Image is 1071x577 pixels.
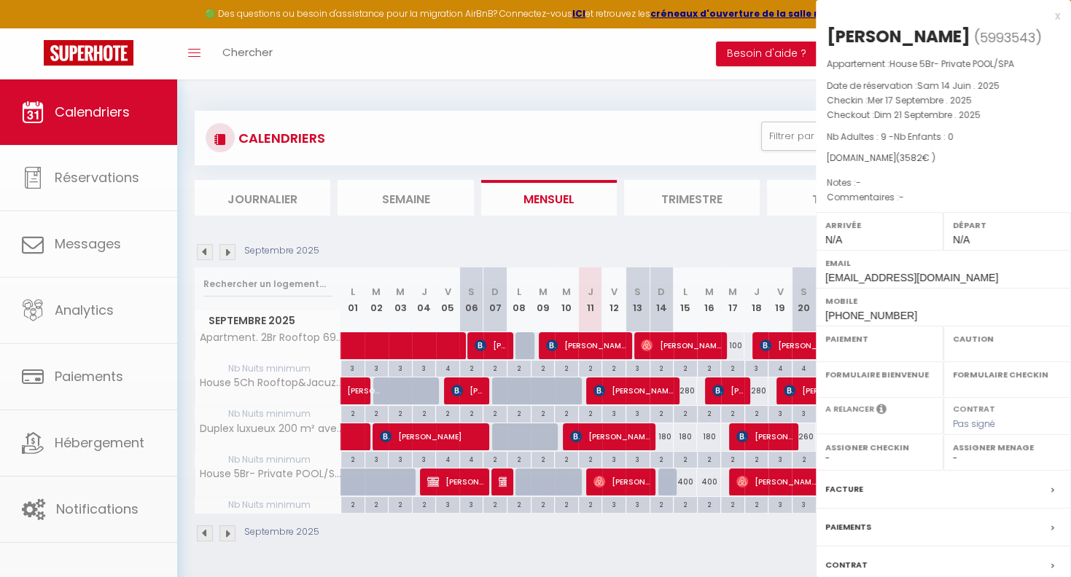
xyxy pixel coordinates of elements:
label: Email [825,256,1062,270]
span: - [856,176,861,189]
span: Sam 14 Juin . 2025 [917,79,1000,92]
label: A relancer [825,403,874,415]
span: - [899,191,904,203]
span: ( € ) [896,152,935,164]
label: Paiement [825,331,934,346]
label: Assigner Menage [953,440,1062,455]
label: Contrat [825,557,868,573]
button: Ouvrir le widget de chat LiveChat [12,6,55,50]
label: Paiements [825,519,871,535]
div: x [816,7,1060,25]
p: Appartement : [827,57,1060,71]
p: Checkout : [827,108,1060,122]
label: Caution [953,331,1062,346]
i: Sélectionner OUI si vous souhaiter envoyer les séquences de messages post-checkout [876,403,887,419]
span: [PHONE_NUMBER] [825,310,917,321]
span: Dim 21 Septembre . 2025 [874,109,981,121]
p: Date de réservation : [827,79,1060,93]
label: Formulaire Bienvenue [825,367,934,382]
label: Formulaire Checkin [953,367,1062,382]
span: Nb Enfants : 0 [894,130,954,143]
label: Départ [953,218,1062,232]
span: Pas signé [953,417,995,430]
div: [DOMAIN_NAME] [827,152,1060,165]
label: Facture [825,482,863,497]
span: N/A [953,234,970,246]
span: 3582 [900,152,922,164]
p: Checkin : [827,93,1060,108]
span: House 5Br- Private POOL/SPA [889,58,1014,70]
label: Assigner Checkin [825,440,934,455]
div: [PERSON_NAME] [827,25,970,48]
span: N/A [825,234,842,246]
label: Arrivée [825,218,934,232]
label: Contrat [953,403,995,412]
span: 5993543 [980,28,1035,47]
p: Notes : [827,176,1060,190]
span: ( ) [974,27,1042,47]
span: [EMAIL_ADDRESS][DOMAIN_NAME] [825,272,998,283]
iframe: Chat [1009,511,1060,566]
span: Mer 17 Septembre . 2025 [868,94,972,106]
p: Commentaires : [827,190,1060,205]
span: Nb Adultes : 9 - [827,130,954,143]
label: Mobile [825,294,1062,308]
